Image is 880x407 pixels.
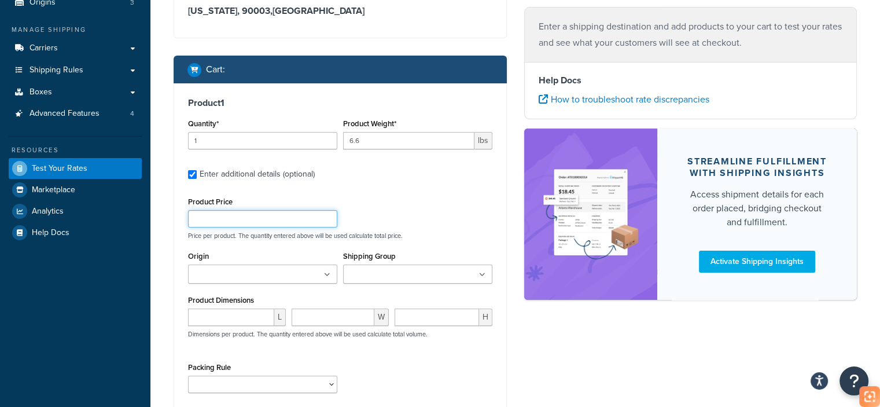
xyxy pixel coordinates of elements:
h2: Cart : [206,64,225,75]
span: Carriers [30,43,58,53]
input: Enter additional details (optional) [188,170,197,179]
a: Boxes [9,82,142,103]
span: Analytics [32,207,64,217]
img: feature-image-si-e24932ea9b9fcd0ff835db86be1ff8d589347e8876e1638d903ea230a36726be.png [542,146,640,283]
p: Dimensions per product. The quantity entered above will be used calculate total volume. [185,330,428,338]
p: Enter a shipping destination and add products to your cart to test your rates and see what your c... [539,19,843,51]
span: Advanced Features [30,109,100,119]
label: Quantity* [188,119,219,128]
label: Product Weight* [343,119,396,128]
input: 0.0 [188,132,337,149]
p: Price per product. The quantity entered above will be used calculate total price. [185,232,495,240]
a: Advanced Features4 [9,103,142,124]
a: Activate Shipping Insights [699,251,815,273]
a: Help Docs [9,222,142,243]
label: Product Dimensions [188,296,254,305]
li: Advanced Features [9,103,142,124]
span: L [274,309,286,326]
label: Product Price [188,197,233,206]
a: How to troubleshoot rate discrepancies [539,93,709,106]
a: Shipping Rules [9,60,142,81]
label: Origin [188,252,209,261]
label: Packing Rule [188,363,231,372]
span: Help Docs [32,228,69,238]
h4: Help Docs [539,74,843,87]
h3: Product 1 [188,97,492,109]
div: Manage Shipping [9,25,142,35]
a: Analytics [9,201,142,222]
a: Marketplace [9,179,142,200]
div: Resources [9,145,142,155]
a: Carriers [9,38,142,59]
span: H [479,309,492,326]
span: 4 [130,109,134,119]
h3: [US_STATE], 90003 , [GEOGRAPHIC_DATA] [188,5,492,17]
a: Test Your Rates [9,158,142,179]
button: Open Resource Center [840,366,868,395]
span: W [374,309,389,326]
div: Access shipment details for each order placed, bridging checkout and fulfillment. [685,188,829,229]
span: Marketplace [32,185,75,195]
div: Enter additional details (optional) [200,166,315,182]
div: Streamline Fulfillment with Shipping Insights [685,156,829,179]
label: Shipping Group [343,252,396,261]
span: Test Your Rates [32,164,87,174]
span: Shipping Rules [30,65,83,75]
input: 0.00 [343,132,474,149]
span: Boxes [30,87,52,97]
span: lbs [474,132,492,149]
